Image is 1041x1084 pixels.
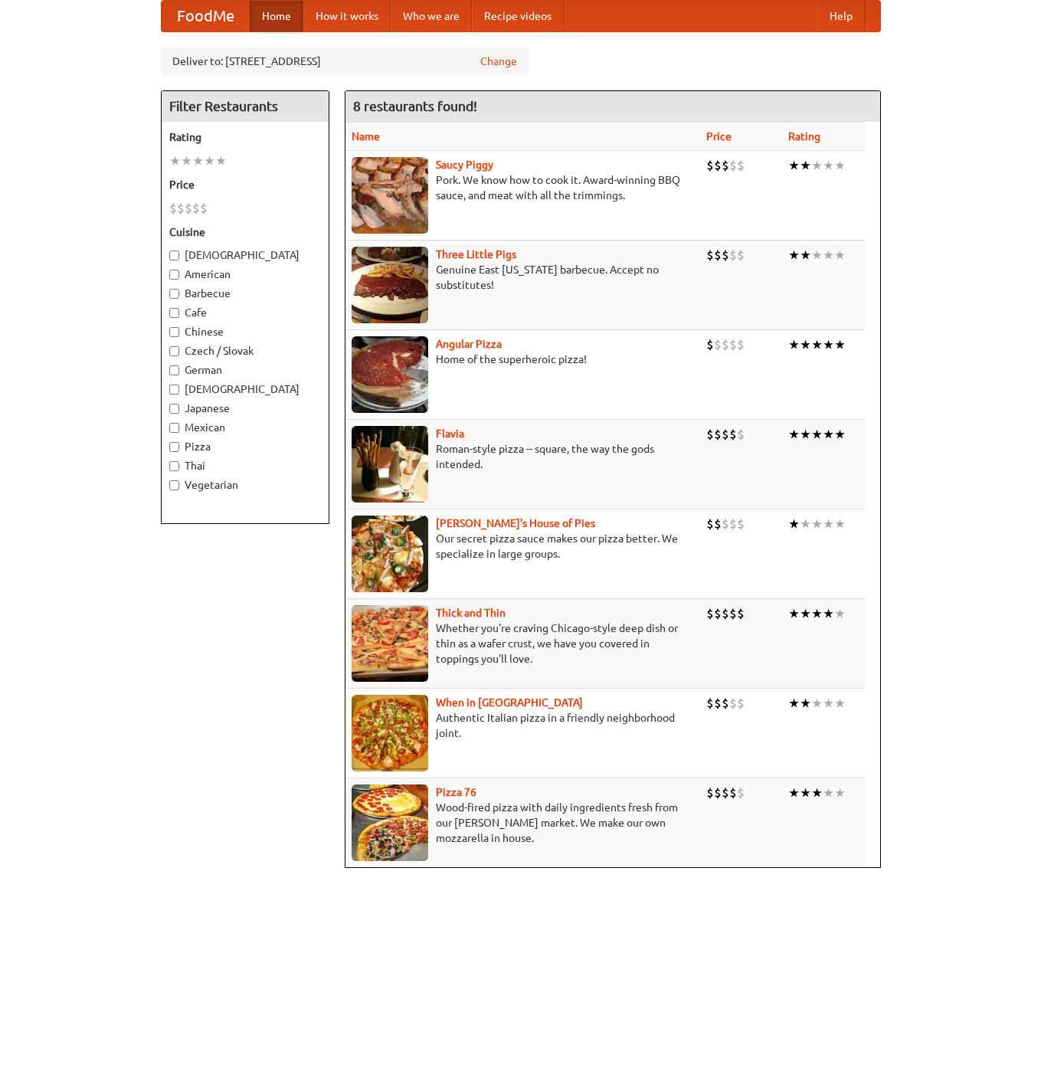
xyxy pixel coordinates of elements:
[250,1,303,31] a: Home
[200,200,208,217] li: $
[169,129,321,145] h5: Rating
[169,346,179,356] input: Czech / Slovak
[737,157,745,174] li: $
[729,336,737,353] li: $
[706,516,714,532] li: $
[823,247,834,264] li: ★
[169,385,179,395] input: [DEMOGRAPHIC_DATA]
[722,157,729,174] li: $
[192,200,200,217] li: $
[722,336,729,353] li: $
[811,695,823,712] li: ★
[169,401,321,416] label: Japanese
[706,426,714,443] li: $
[800,784,811,801] li: ★
[729,605,737,622] li: $
[714,426,722,443] li: $
[169,308,179,318] input: Cafe
[811,426,823,443] li: ★
[162,91,329,122] h4: Filter Restaurants
[436,427,464,440] a: Flavia
[169,200,177,217] li: $
[788,516,800,532] li: ★
[436,696,583,709] a: When in [GEOGRAPHIC_DATA]
[436,517,595,529] b: [PERSON_NAME]'s House of Pies
[811,336,823,353] li: ★
[706,605,714,622] li: $
[800,336,811,353] li: ★
[834,247,846,264] li: ★
[823,605,834,622] li: ★
[834,426,846,443] li: ★
[169,327,179,337] input: Chinese
[436,159,493,171] a: Saucy Piggy
[722,605,729,622] li: $
[788,247,800,264] li: ★
[352,441,695,472] p: Roman-style pizza -- square, the way the gods intended.
[352,784,428,861] img: pizza76.jpg
[811,247,823,264] li: ★
[823,157,834,174] li: ★
[737,784,745,801] li: $
[714,784,722,801] li: $
[788,426,800,443] li: ★
[823,784,834,801] li: ★
[823,695,834,712] li: ★
[800,695,811,712] li: ★
[161,47,529,75] div: Deliver to: [STREET_ADDRESS]
[737,426,745,443] li: $
[169,289,179,299] input: Barbecue
[352,157,428,234] img: saucy.jpg
[788,784,800,801] li: ★
[737,247,745,264] li: $
[352,247,428,323] img: littlepigs.jpg
[436,338,502,350] a: Angular Pizza
[436,248,516,260] a: Three Little Pigs
[391,1,472,31] a: Who we are
[706,130,732,142] a: Price
[788,605,800,622] li: ★
[352,710,695,741] p: Authentic Italian pizza in a friendly neighborhood joint.
[169,461,179,471] input: Thai
[169,152,181,169] li: ★
[729,426,737,443] li: $
[706,247,714,264] li: $
[169,305,321,320] label: Cafe
[352,531,695,562] p: Our secret pizza sauce makes our pizza better. We specialize in large groups.
[352,695,428,771] img: wheninrome.jpg
[714,605,722,622] li: $
[714,336,722,353] li: $
[729,516,737,532] li: $
[192,152,204,169] li: ★
[169,442,179,452] input: Pizza
[714,157,722,174] li: $
[737,516,745,532] li: $
[169,382,321,397] label: [DEMOGRAPHIC_DATA]
[436,607,506,619] a: Thick and Thin
[353,99,477,113] ng-pluralize: 8 restaurants found!
[436,786,476,798] b: Pizza 76
[834,784,846,801] li: ★
[823,426,834,443] li: ★
[169,251,179,260] input: [DEMOGRAPHIC_DATA]
[169,423,179,433] input: Mexican
[706,336,714,353] li: $
[729,247,737,264] li: $
[800,247,811,264] li: ★
[722,784,729,801] li: $
[352,130,380,142] a: Name
[352,605,428,682] img: thick.jpg
[811,157,823,174] li: ★
[352,800,695,846] p: Wood-fired pizza with daily ingredients fresh from our [PERSON_NAME] market. We make our own mozz...
[714,695,722,712] li: $
[834,605,846,622] li: ★
[169,270,179,280] input: American
[729,784,737,801] li: $
[215,152,227,169] li: ★
[722,695,729,712] li: $
[834,516,846,532] li: ★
